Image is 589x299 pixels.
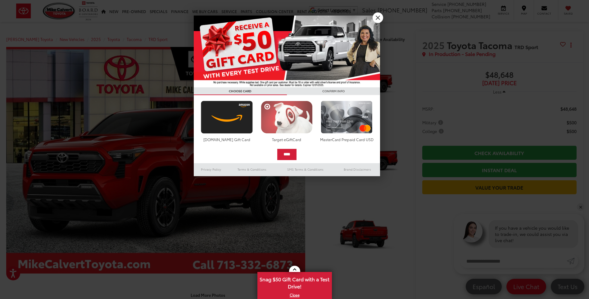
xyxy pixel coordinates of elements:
h3: CHOOSE CARD [194,87,287,95]
span: Snag $50 Gift Card with a Test Drive! [258,273,331,292]
a: Privacy Policy [194,166,229,173]
a: Brand Disclaimers [335,166,380,173]
div: MasterCard Prepaid Card USD [319,137,374,142]
img: mastercard.png [319,101,374,134]
a: SMS Terms & Conditions [276,166,335,173]
div: [DOMAIN_NAME] Gift Card [199,137,254,142]
img: 55838_top_625864.jpg [194,16,380,87]
div: Target eGiftCard [259,137,314,142]
img: targetcard.png [259,101,314,134]
a: Terms & Conditions [228,166,276,173]
h3: CONFIRM INFO [287,87,380,95]
img: amazoncard.png [199,101,254,134]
